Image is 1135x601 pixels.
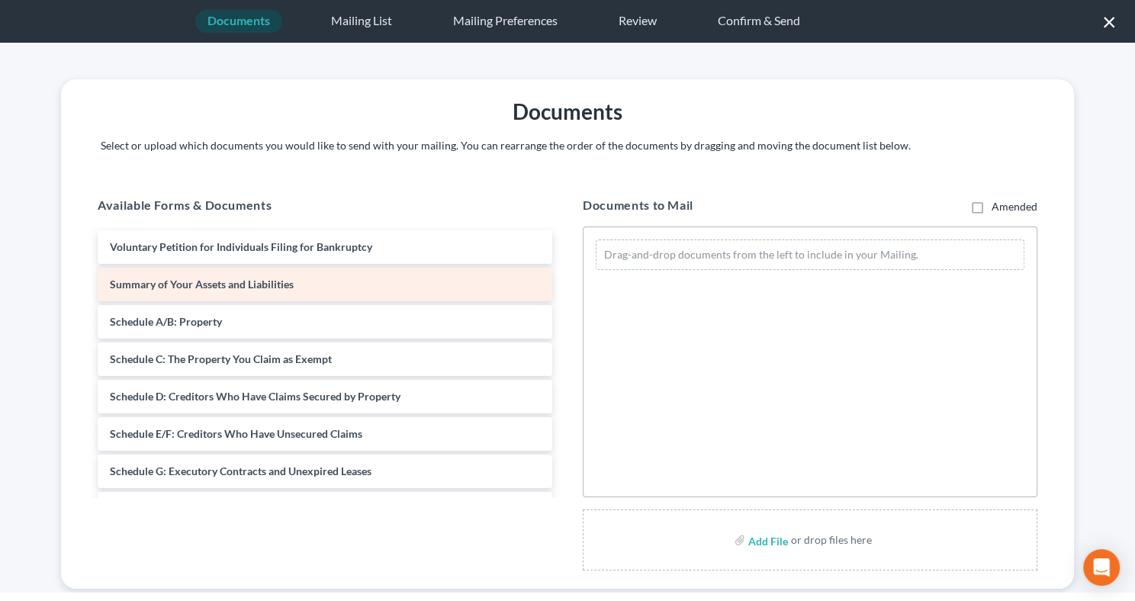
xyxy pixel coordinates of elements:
div: Documents [195,10,282,33]
div: Review [606,10,669,33]
div: Mailing Preferences [441,10,570,33]
div: Open Intercom Messenger [1083,549,1120,586]
h5: Available Forms & Documents [98,196,552,214]
p: Select or upload which documents you would like to send with your mailing. You can rearrange the ... [101,138,1040,153]
span: Voluntary Petition for Individuals Filing for Bankruptcy [110,240,372,253]
span: Schedule G: Executory Contracts and Unexpired Leases [110,464,371,477]
span: Schedule E/F: Creditors Who Have Unsecured Claims [110,427,362,440]
label: Amended [992,199,1037,214]
div: Mailing List [319,10,404,33]
div: Confirm & Send [706,10,812,33]
span: Schedule A/B: Property [110,315,222,328]
h5: Documents to Mail [583,196,856,214]
div: or drop files here [791,532,872,548]
button: × [1102,9,1117,34]
span: Schedule C: The Property You Claim as Exempt [110,352,332,365]
span: Schedule D: Creditors Who Have Claims Secured by Property [110,390,400,403]
div: Drag-and-drop documents from the left to include in your Mailing. [596,239,1024,270]
div: Documents [336,98,799,126]
span: Summary of Your Assets and Liabilities [110,278,294,291]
